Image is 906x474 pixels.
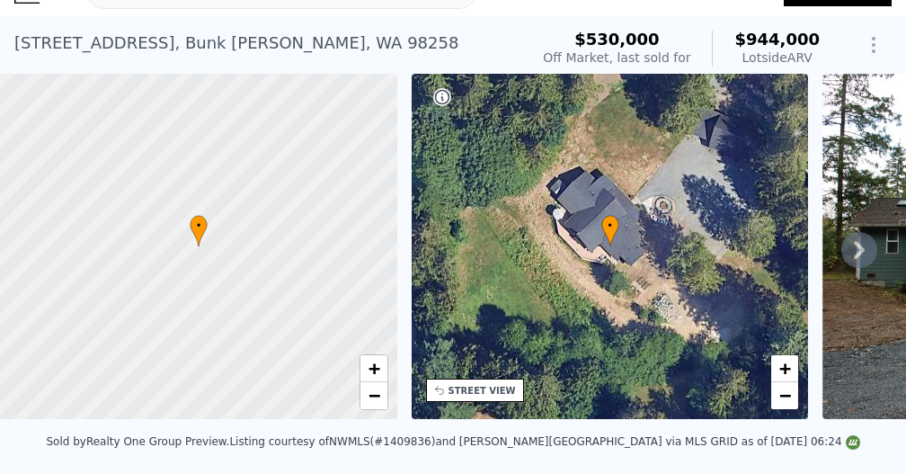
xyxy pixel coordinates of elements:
[543,49,690,67] div: Off Market, last sold for
[190,218,208,234] span: •
[449,384,516,398] div: STREET VIEW
[190,215,208,246] div: •
[360,382,387,409] a: Zoom out
[734,49,820,67] div: Lotside ARV
[368,384,379,407] span: −
[856,27,892,63] button: Show Options
[846,435,860,450] img: NWMLS Logo
[14,31,458,56] div: [STREET_ADDRESS] , Bunk [PERSON_NAME] , WA 98258
[734,30,820,49] span: $944,000
[771,382,798,409] a: Zoom out
[601,215,619,246] div: •
[779,384,791,407] span: −
[601,218,619,234] span: •
[368,357,379,380] span: +
[779,357,791,380] span: +
[360,355,387,382] a: Zoom in
[771,355,798,382] a: Zoom in
[46,435,229,448] div: Sold by Realty One Group Preview .
[229,435,859,448] div: Listing courtesy of NWMLS (#1409836) and [PERSON_NAME][GEOGRAPHIC_DATA] via MLS GRID as of [DATE]...
[574,30,660,49] span: $530,000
